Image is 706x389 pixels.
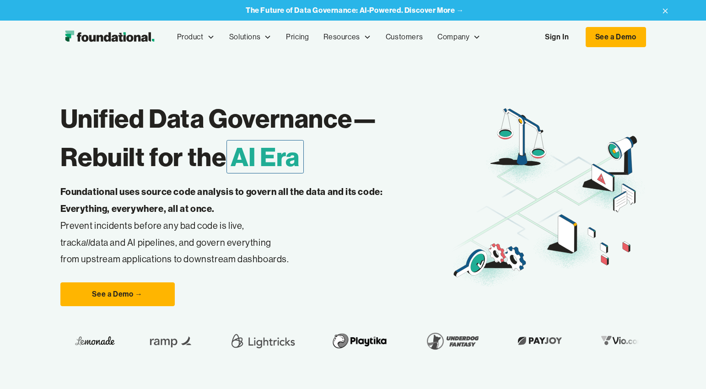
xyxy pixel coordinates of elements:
[60,186,383,214] strong: Foundational uses source code analysis to govern all the data and its code: Everything, everywher...
[170,22,222,52] div: Product
[177,31,204,43] div: Product
[246,5,464,15] strong: The Future of Data Governance: AI-Powered. Discover More →
[72,334,112,348] img: Lemonade
[229,31,260,43] div: Solutions
[511,334,565,348] img: Payjoy
[430,22,488,52] div: Company
[246,6,464,15] a: The Future of Data Governance: AI-Powered. Discover More →
[323,31,360,43] div: Resources
[316,22,378,52] div: Resources
[141,328,196,354] img: Ramp
[60,184,412,268] p: Prevent incidents before any bad code is live, track data and AI pipelines, and govern everything...
[60,28,159,46] a: home
[226,328,295,354] img: Lightricks
[60,28,159,46] img: Foundational Logo
[586,27,646,47] a: See a Demo
[378,22,430,52] a: Customers
[536,27,578,47] a: Sign In
[81,237,91,248] em: all
[419,328,481,354] img: Underdog Fantasy
[279,22,316,52] a: Pricing
[541,283,706,389] iframe: Chat Widget
[226,140,304,173] span: AI Era
[60,282,175,306] a: See a Demo →
[437,31,469,43] div: Company
[60,99,451,176] h1: Unified Data Governance— Rebuilt for the
[222,22,279,52] div: Solutions
[324,328,390,354] img: Playtika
